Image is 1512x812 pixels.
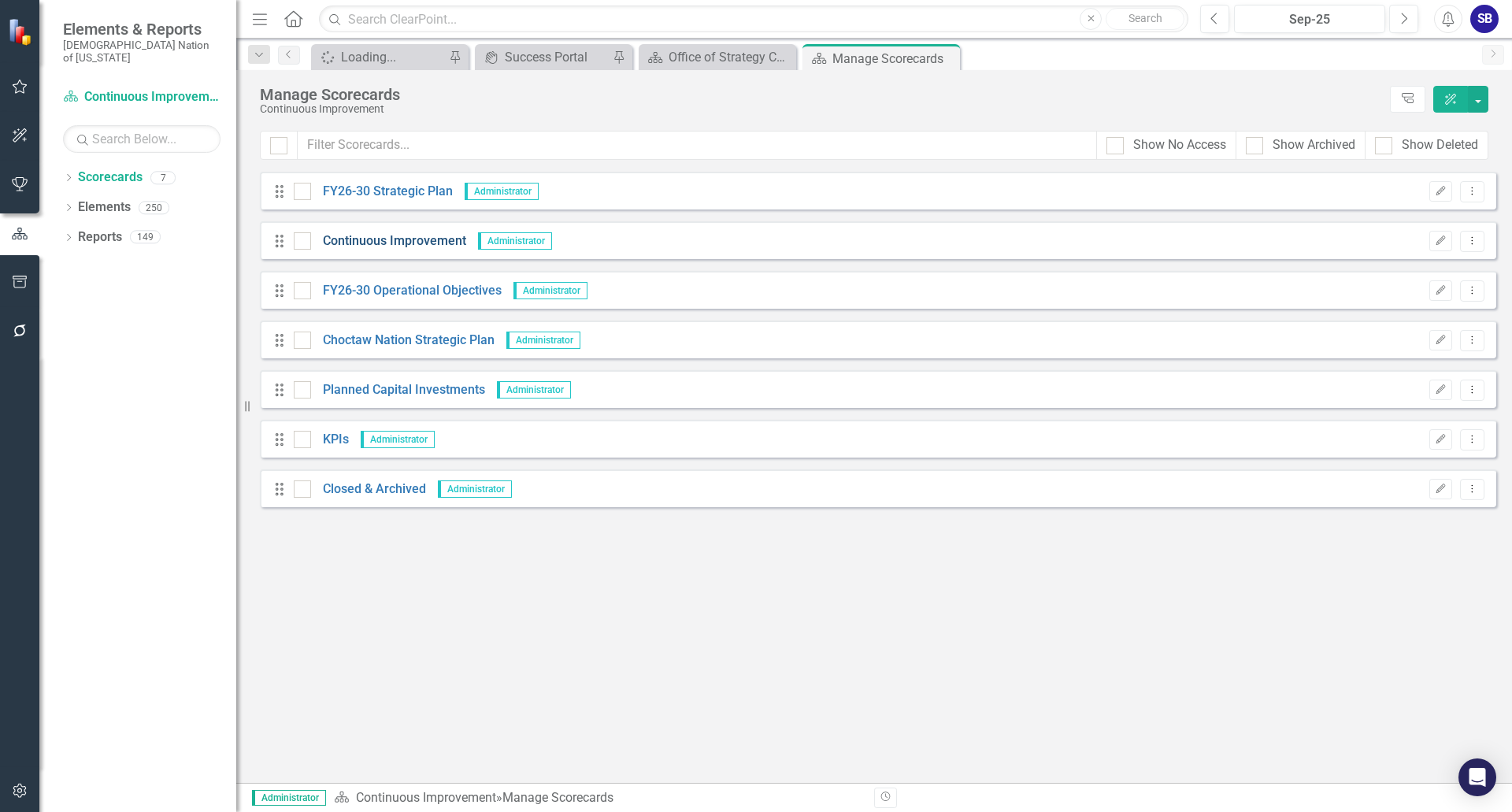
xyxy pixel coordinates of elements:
[63,125,220,153] input: Search Below...
[1402,136,1478,154] div: Show Deleted
[1234,5,1385,33] button: Sep-25
[341,47,445,67] div: Loading...
[1106,8,1184,30] button: Search
[311,183,453,201] a: FY26-30 Strategic Plan
[643,47,792,67] a: Office of Strategy Continuous Improvement Initiatives
[832,49,956,69] div: Manage Scorecards
[78,198,131,217] a: Elements
[311,480,426,499] a: Closed & Archived
[311,232,466,250] a: Continuous Improvement
[479,47,609,67] a: Success Portal
[78,228,122,247] a: Reports
[139,201,169,214] div: 250
[311,381,485,399] a: Planned Capital Investments
[1133,136,1226,154] div: Show No Access
[356,790,496,805] a: Continuous Improvement
[8,18,35,46] img: ClearPoint Strategy
[1458,758,1496,796] div: Open Intercom Messenger
[311,332,495,350] a: Choctaw Nation Strategic Plan
[63,39,220,65] small: [DEMOGRAPHIC_DATA] Nation of [US_STATE]
[130,231,161,244] div: 149
[297,131,1097,160] input: Filter Scorecards...
[1273,136,1355,154] div: Show Archived
[311,431,349,449] a: KPIs
[1240,10,1380,29] div: Sep-25
[150,171,176,184] div: 7
[63,20,220,39] span: Elements & Reports
[1470,5,1499,33] button: SB
[513,282,587,299] span: Administrator
[669,47,792,67] div: Office of Strategy Continuous Improvement Initiatives
[1128,12,1162,24] span: Search
[505,47,609,67] div: Success Portal
[506,332,580,349] span: Administrator
[361,431,435,448] span: Administrator
[78,169,143,187] a: Scorecards
[63,88,220,106] a: Continuous Improvement
[465,183,539,200] span: Administrator
[497,381,571,399] span: Administrator
[311,282,502,300] a: FY26-30 Operational Objectives
[260,103,1382,115] div: Continuous Improvement
[319,6,1188,33] input: Search ClearPoint...
[478,232,552,250] span: Administrator
[260,86,1382,103] div: Manage Scorecards
[334,789,862,807] div: » Manage Scorecards
[438,480,512,498] span: Administrator
[315,47,445,67] a: Loading...
[252,790,326,806] span: Administrator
